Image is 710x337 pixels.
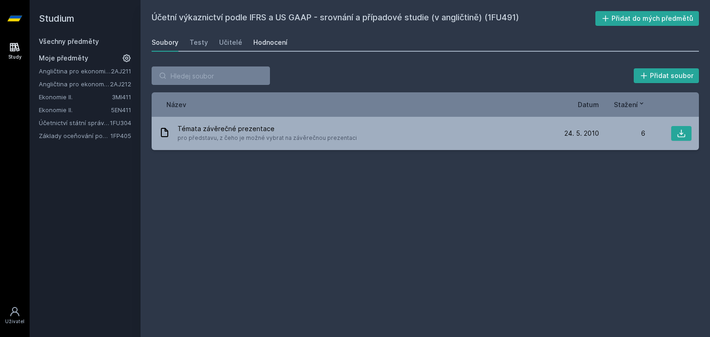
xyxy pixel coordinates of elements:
[219,33,242,52] a: Učitelé
[152,66,270,85] input: Hledej soubor
[39,66,111,76] a: Angličtina pro ekonomická studia 1 (B2/C1)
[39,105,111,114] a: Ekonomie II.
[110,132,131,139] a: 1FP405
[219,38,242,47] div: Učitelé
[2,37,28,65] a: Study
[39,131,110,140] a: Základy oceňování podniku
[111,67,131,75] a: 2AJ211
[5,318,24,325] div: Uživatel
[111,106,131,114] a: 5EN411
[152,33,178,52] a: Soubory
[39,118,110,127] a: Účetnictví státní správy a samosprávy
[177,124,357,133] span: Témata závěrečné prezentace
[8,54,22,60] div: Study
[578,100,599,109] button: Datum
[2,301,28,330] a: Uživatel
[599,129,645,138] div: 6
[253,38,288,47] div: Hodnocení
[190,33,208,52] a: Testy
[112,93,131,101] a: 3MI411
[39,37,99,45] a: Všechny předměty
[152,11,595,26] h2: Účetní výkaznictví podle IFRS a US GAAP - srovnání a případové studie (v angličtině) (1FU491)
[39,54,88,63] span: Moje předměty
[177,133,357,143] span: pro představu, z čeho je možné vybrat na závěrečnou prezentaci
[634,68,699,83] button: Přidat soubor
[152,38,178,47] div: Soubory
[614,100,638,109] span: Stažení
[253,33,288,52] a: Hodnocení
[166,100,186,109] button: Název
[39,79,110,89] a: Angličtina pro ekonomická studia 2 (B2/C1)
[564,129,599,138] span: 24. 5. 2010
[190,38,208,47] div: Testy
[595,11,699,26] button: Přidat do mých předmětů
[110,119,131,126] a: 1FU304
[39,92,112,102] a: Ekonomie II.
[614,100,645,109] button: Stažení
[110,80,131,88] a: 2AJ212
